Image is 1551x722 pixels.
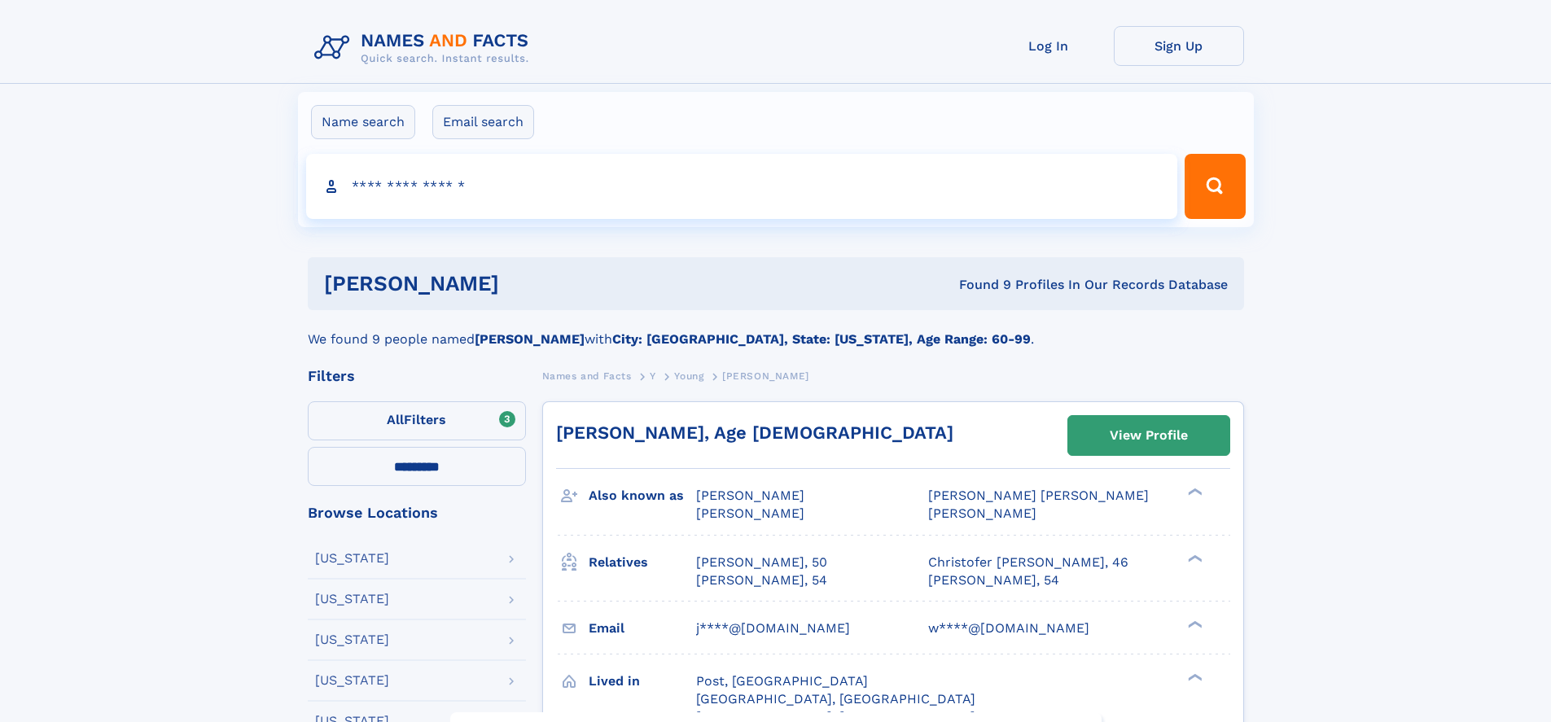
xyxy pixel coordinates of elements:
[315,552,389,565] div: [US_STATE]
[928,554,1128,571] a: Christofer [PERSON_NAME], 46
[308,505,526,520] div: Browse Locations
[1114,26,1244,66] a: Sign Up
[589,615,696,642] h3: Email
[432,105,534,139] label: Email search
[324,273,729,294] h1: [PERSON_NAME]
[928,488,1149,503] span: [PERSON_NAME] [PERSON_NAME]
[674,370,703,382] span: Young
[722,370,809,382] span: [PERSON_NAME]
[556,422,953,443] a: [PERSON_NAME], Age [DEMOGRAPHIC_DATA]
[311,105,415,139] label: Name search
[1068,416,1229,455] a: View Profile
[475,331,585,347] b: [PERSON_NAME]
[1184,672,1203,682] div: ❯
[612,331,1031,347] b: City: [GEOGRAPHIC_DATA], State: [US_STATE], Age Range: 60-99
[315,674,389,687] div: [US_STATE]
[984,26,1114,66] a: Log In
[696,673,868,689] span: Post, [GEOGRAPHIC_DATA]
[589,667,696,695] h3: Lived in
[696,554,827,571] a: [PERSON_NAME], 50
[1184,619,1203,629] div: ❯
[306,154,1178,219] input: search input
[589,549,696,576] h3: Relatives
[696,488,804,503] span: [PERSON_NAME]
[308,401,526,440] label: Filters
[308,26,542,70] img: Logo Names and Facts
[542,365,632,386] a: Names and Facts
[650,365,656,386] a: Y
[674,365,703,386] a: Young
[589,482,696,510] h3: Also known as
[315,593,389,606] div: [US_STATE]
[1185,154,1245,219] button: Search Button
[928,571,1059,589] a: [PERSON_NAME], 54
[1184,553,1203,563] div: ❯
[928,505,1036,521] span: [PERSON_NAME]
[696,691,975,707] span: [GEOGRAPHIC_DATA], [GEOGRAPHIC_DATA]
[650,370,656,382] span: Y
[308,369,526,383] div: Filters
[696,505,804,521] span: [PERSON_NAME]
[315,633,389,646] div: [US_STATE]
[696,571,827,589] a: [PERSON_NAME], 54
[387,412,404,427] span: All
[1184,487,1203,497] div: ❯
[1110,417,1188,454] div: View Profile
[729,276,1228,294] div: Found 9 Profiles In Our Records Database
[308,310,1244,349] div: We found 9 people named with .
